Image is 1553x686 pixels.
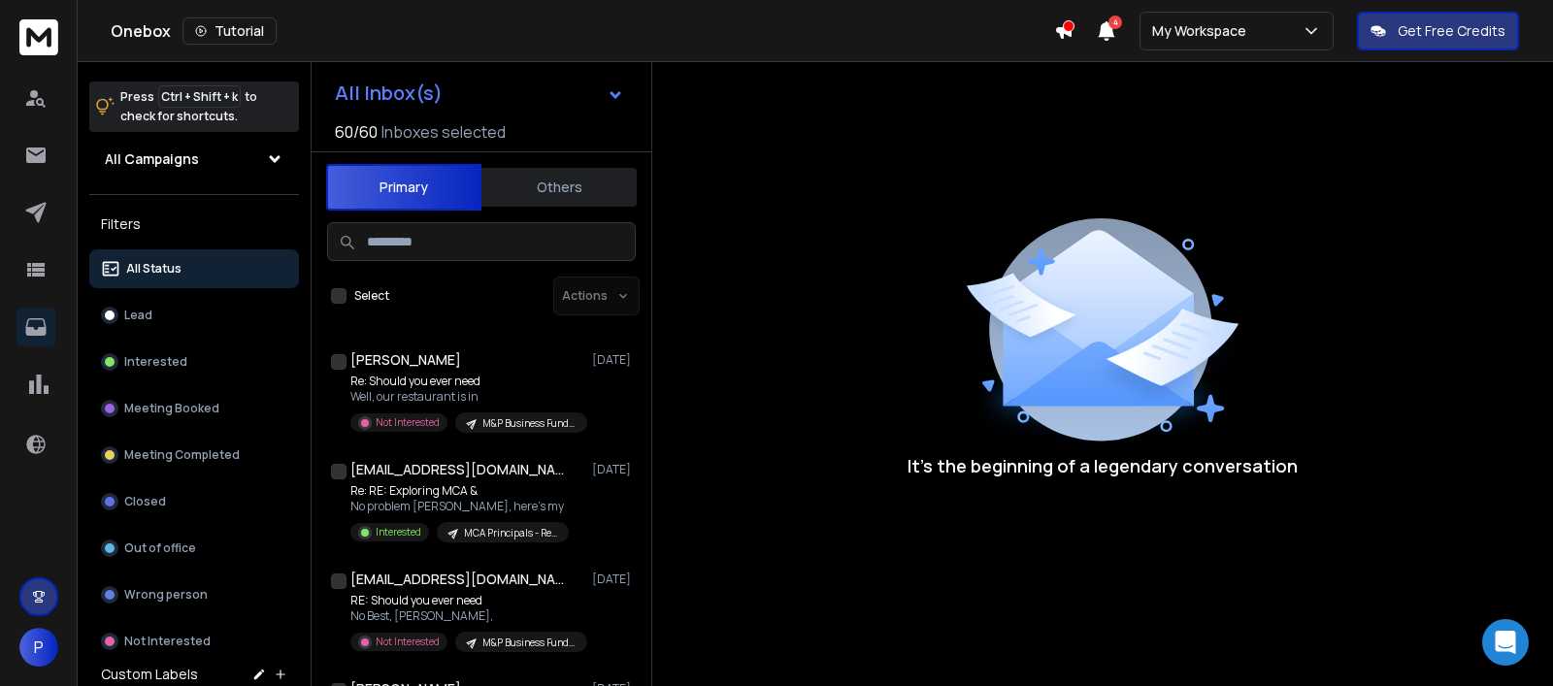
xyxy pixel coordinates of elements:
p: Interested [124,354,187,370]
h3: Filters [89,211,299,238]
button: Meeting Booked [89,389,299,428]
p: [DATE] [592,572,636,587]
p: Press to check for shortcuts. [120,87,257,126]
p: Not Interested [124,634,211,649]
p: RE: Should you ever need [350,593,583,608]
h1: All Inbox(s) [335,83,443,103]
p: Wrong person [124,587,208,603]
h3: Custom Labels [101,665,198,684]
p: Well, our restaurant is in [350,389,583,405]
p: No Best, [PERSON_NAME], [350,608,583,624]
button: Wrong person [89,575,299,614]
p: M&P Business Funding - Restaurants [482,636,576,650]
span: 4 [1108,16,1122,29]
p: Re: RE: Exploring MCA & [350,483,569,499]
label: Select [354,288,389,304]
button: P [19,628,58,667]
h3: Inboxes selected [381,120,506,144]
p: Meeting Booked [124,401,219,416]
p: Lead [124,308,152,323]
button: Tutorial [182,17,277,45]
p: MCA Principals - Req for program info [464,526,557,540]
p: [DATE] [592,352,636,368]
button: Lead [89,296,299,335]
h1: All Campaigns [105,149,199,169]
p: Meeting Completed [124,447,240,463]
span: 60 / 60 [335,120,378,144]
div: Open Intercom Messenger [1482,619,1529,666]
h1: [EMAIL_ADDRESS][DOMAIN_NAME] [350,460,564,479]
button: Closed [89,482,299,521]
p: Not Interested [376,635,440,649]
p: Closed [124,494,166,509]
button: All Status [89,249,299,288]
p: No problem [PERSON_NAME], here's my [350,499,569,514]
button: Others [481,166,637,209]
p: Re: Should you ever need [350,374,583,389]
p: Out of office [124,540,196,556]
p: Interested [376,525,421,539]
h1: [EMAIL_ADDRESS][DOMAIN_NAME] [350,570,564,589]
div: Onebox [111,17,1054,45]
button: All Inbox(s) [319,74,640,113]
button: Not Interested [89,622,299,661]
button: Primary [326,164,481,211]
span: Ctrl + Shift + k [158,85,241,108]
button: Meeting Completed [89,436,299,474]
p: My Workspace [1152,21,1254,41]
button: All Campaigns [89,140,299,179]
button: Interested [89,343,299,381]
p: All Status [126,261,182,277]
button: Get Free Credits [1357,12,1519,50]
p: It’s the beginning of a legendary conversation [908,452,1298,479]
p: [DATE] [592,462,636,477]
p: M&P Business Funding - Restaurants [482,416,576,431]
h1: [PERSON_NAME] [350,350,461,370]
p: Get Free Credits [1398,21,1505,41]
button: Out of office [89,529,299,568]
p: Not Interested [376,415,440,430]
